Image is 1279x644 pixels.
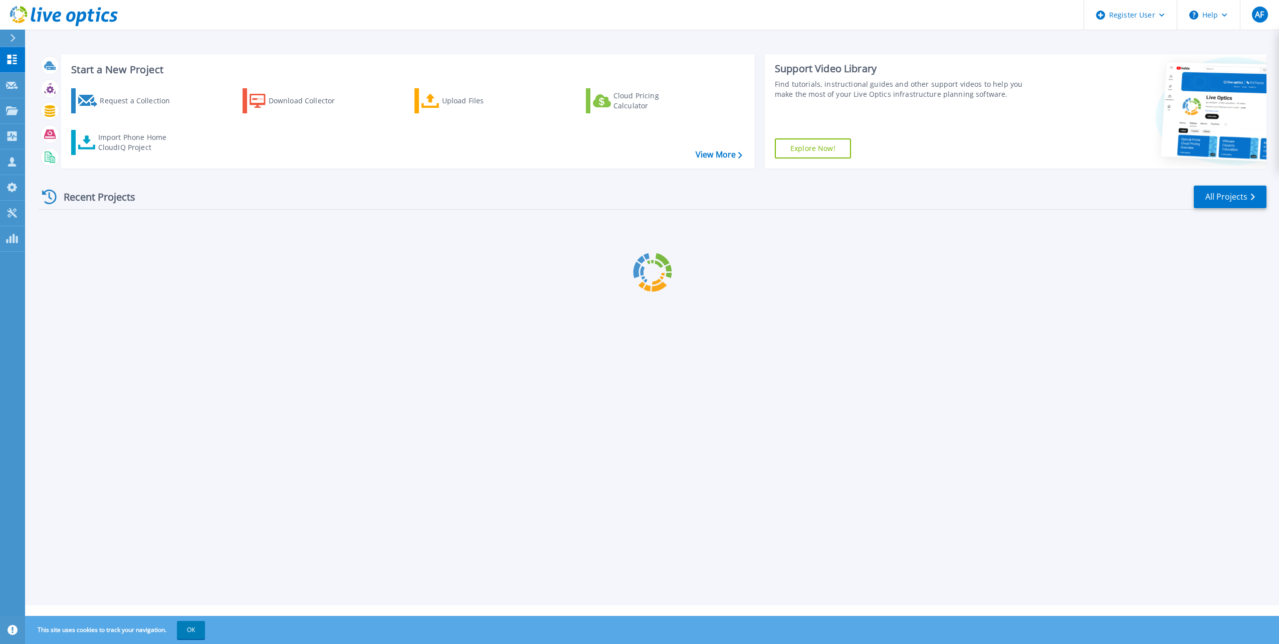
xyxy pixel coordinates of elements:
[269,91,349,111] div: Download Collector
[71,88,183,113] a: Request a Collection
[39,185,149,209] div: Recent Projects
[775,62,1034,75] div: Support Video Library
[71,64,742,75] h3: Start a New Project
[243,88,354,113] a: Download Collector
[177,621,205,639] button: OK
[98,132,176,152] div: Import Phone Home CloudIQ Project
[442,91,522,111] div: Upload Files
[100,91,180,111] div: Request a Collection
[28,621,205,639] span: This site uses cookies to track your navigation.
[586,88,698,113] a: Cloud Pricing Calculator
[696,150,742,159] a: View More
[414,88,526,113] a: Upload Files
[613,91,694,111] div: Cloud Pricing Calculator
[775,79,1034,99] div: Find tutorials, instructional guides and other support videos to help you make the most of your L...
[775,138,851,158] a: Explore Now!
[1194,186,1266,208] a: All Projects
[1255,11,1264,19] span: AF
